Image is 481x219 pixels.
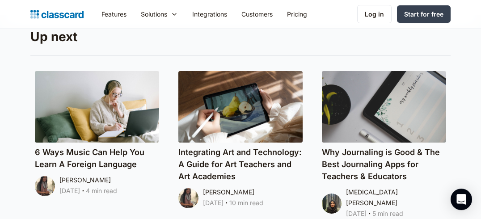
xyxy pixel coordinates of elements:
[185,4,234,24] a: Integrations
[365,9,384,19] div: Log in
[357,5,392,23] a: Log in
[30,29,451,45] h3: Up next
[451,189,472,210] div: Open Intercom Messenger
[86,185,117,196] div: 4 min read
[346,208,367,219] div: [DATE]
[203,198,224,208] div: [DATE]
[404,9,443,19] div: Start for free
[224,198,229,210] div: ‧
[94,4,134,24] a: Features
[178,146,303,182] h4: Integrating Art and Technology: A Guide for Art Teachers and Art Academies
[59,185,80,196] div: [DATE]
[134,4,185,24] div: Solutions
[59,175,111,185] div: [PERSON_NAME]
[80,185,86,198] div: ‧
[229,198,263,208] div: 10 min read
[35,146,159,170] h4: 6 Ways Music Can Help You Learn A Foreign Language
[397,5,451,23] a: Start for free
[346,187,446,208] div: [MEDICAL_DATA][PERSON_NAME]
[30,8,84,21] a: home
[322,146,446,182] h4: Why Journaling is Good & The Best Journaling Apps for Teachers & Educators
[372,208,403,219] div: 5 min read
[234,4,280,24] a: Customers
[203,187,254,198] div: [PERSON_NAME]
[141,9,167,19] div: Solutions
[280,4,314,24] a: Pricing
